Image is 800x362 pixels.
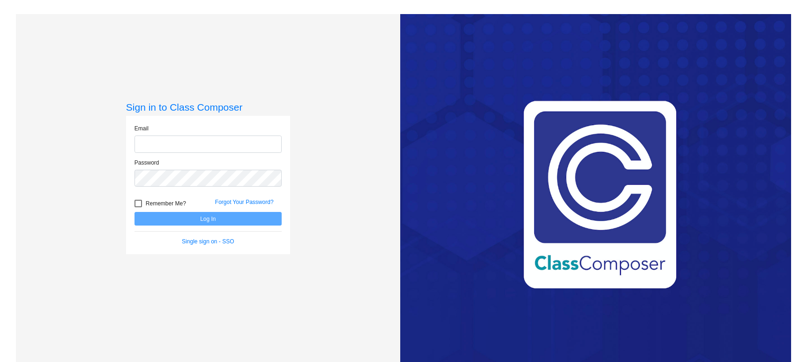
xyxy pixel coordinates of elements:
span: Remember Me? [146,198,186,209]
a: Single sign on - SSO [182,238,234,245]
label: Password [135,158,159,167]
a: Forgot Your Password? [215,199,274,205]
label: Email [135,124,149,133]
button: Log In [135,212,282,226]
h3: Sign in to Class Composer [126,101,290,113]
